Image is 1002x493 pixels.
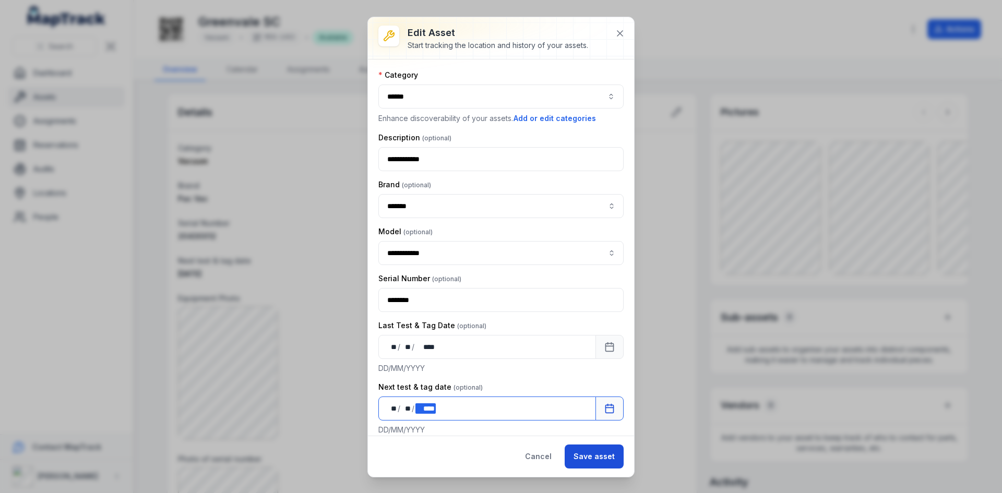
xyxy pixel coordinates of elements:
p: DD/MM/YYYY [378,425,624,435]
div: month, [401,403,412,414]
p: DD/MM/YYYY [378,363,624,374]
div: year, [415,342,435,352]
label: Category [378,70,418,80]
button: Calendar [595,335,624,359]
div: / [412,403,415,414]
p: Enhance discoverability of your assets. [378,113,624,124]
div: / [398,342,401,352]
div: year, [415,403,435,414]
input: asset-edit:cf[ae11ba15-1579-4ecc-996c-910ebae4e155]-label [378,241,624,265]
button: Add or edit categories [513,113,597,124]
label: Brand [378,179,431,190]
input: asset-edit:cf[95398f92-8612-421e-aded-2a99c5a8da30]-label [378,194,624,218]
div: month, [401,342,412,352]
button: Cancel [516,444,560,468]
h3: Edit asset [408,26,588,40]
div: / [412,342,415,352]
label: Description [378,133,451,143]
div: Start tracking the location and history of your assets. [408,40,588,51]
button: Calendar [595,396,624,420]
label: Model [378,226,433,237]
div: / [398,403,401,414]
label: Serial Number [378,273,461,284]
div: day, [387,403,398,414]
button: Save asset [565,444,624,468]
div: day, [387,342,398,352]
label: Next test & tag date [378,382,483,392]
label: Last Test & Tag Date [378,320,486,331]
